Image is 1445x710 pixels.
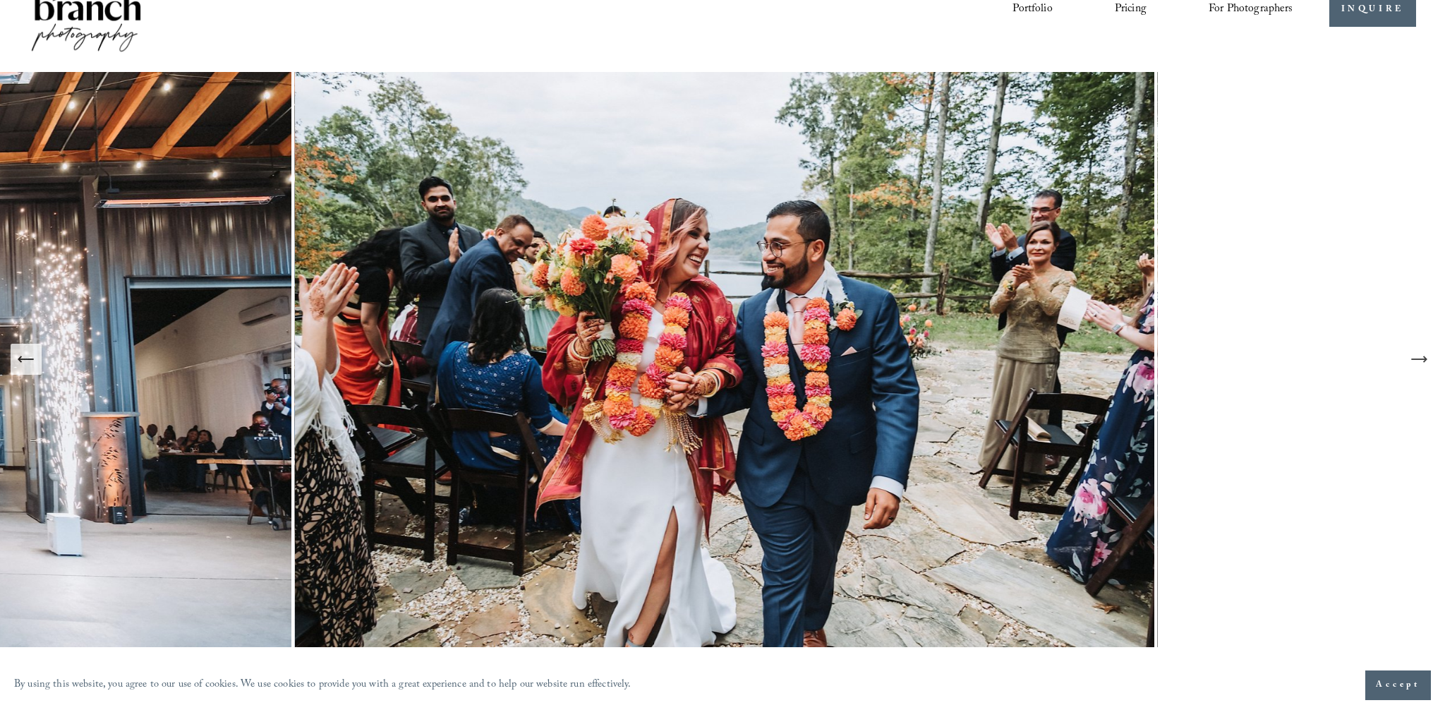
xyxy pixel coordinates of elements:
button: Next Slide [1403,344,1434,375]
button: Accept [1365,670,1431,700]
button: Previous Slide [11,344,42,375]
span: Accept [1376,678,1420,692]
p: By using this website, you agree to our use of cookies. We use cookies to provide you with a grea... [14,675,631,696]
img: Breathtaking Mountain Top Wedding Photography in Nantahala, NC [295,72,1158,647]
